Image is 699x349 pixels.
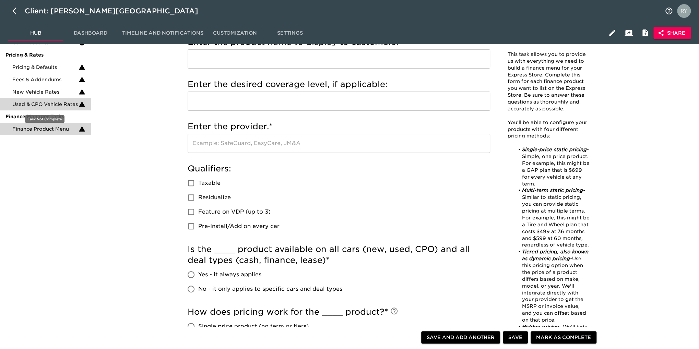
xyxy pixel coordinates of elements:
[198,270,261,279] span: Yes - it always applies
[677,4,691,18] img: Profile
[508,333,522,342] span: Save
[12,76,79,83] span: Fees & Addendums
[522,249,590,261] em: Tiered pricing, also known as dynamic pricing
[503,331,528,344] button: Save
[427,333,495,342] span: Save and Add Another
[188,163,490,174] h5: Qualifiers:
[583,188,585,193] em: -
[570,256,572,261] em: -
[661,3,677,19] button: notifications
[5,51,85,58] span: Pricing & Rates
[198,179,221,187] span: Taxable
[522,147,587,152] em: Single-price static pricing
[188,79,490,90] h5: Enter the desired coverage level, if applicable:
[122,29,203,37] span: Timeline and Notifications
[508,119,590,140] p: You'll be able to configure your products with four different pricing methods:
[188,121,490,132] h5: Enter the provider.
[536,333,591,342] span: Mark as Complete
[659,29,685,37] span: Share
[653,27,691,39] button: Share
[212,29,258,37] span: Customization
[266,29,313,37] span: Settings
[67,29,114,37] span: Dashboard
[12,64,79,71] span: Pricing & Defaults
[604,25,620,41] button: Edit Hub
[12,29,59,37] span: Hub
[12,125,79,132] span: Finance Product Menu
[515,187,590,249] li: Similar to static pricing, you can provide static pricing at multiple terms. For example, this mi...
[198,193,231,202] span: Residualize
[188,244,490,266] h5: Is the ____ product available on all cars (new, used, CPO) and all deal types (cash, finance, lease)
[515,146,590,187] li: - Simple, one price product. For example, this might be a GAP plan that is $699 for every vehicle...
[12,88,79,95] span: New Vehicle Rates
[188,306,490,317] h5: How does pricing work for the ____ product?
[637,25,653,41] button: Internal Notes and Comments
[188,134,490,153] input: Example: SafeGuard, EasyCare, JM&A
[198,322,309,330] span: Single price product (no term or tiers)
[198,285,342,293] span: No - it only applies to specific cars and deal types
[25,5,208,16] div: Client: [PERSON_NAME][GEOGRAPHIC_DATA]
[508,51,590,112] p: This task allows you to provide us with everything we need to build a finance menu for your Expre...
[12,101,79,108] span: Used & CPO Vehicle Rates
[198,208,271,216] span: Feature on VDP (up to 3)
[421,331,500,344] button: Save and Add Another
[198,222,280,230] span: Pre-Install/Add on every car
[620,25,637,41] button: Client View
[5,113,85,120] span: Finance Manager Tasks
[522,324,559,329] em: Hidden pricing
[531,331,596,344] button: Mark as Complete
[515,249,590,324] li: Use this pricing option when the price of a product differs based on make, model, or year. We'll ...
[522,188,583,193] em: Multi-term static pricing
